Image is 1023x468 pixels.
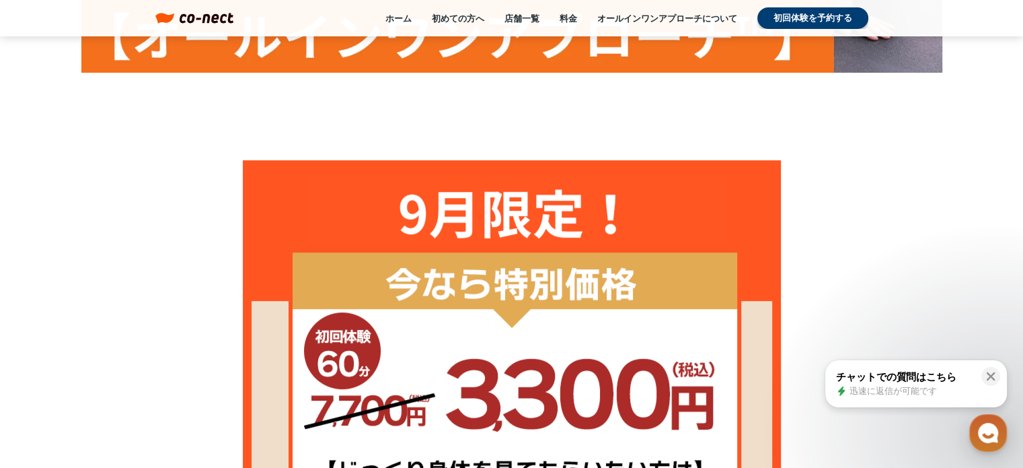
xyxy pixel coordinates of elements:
[115,377,147,388] span: チャット
[597,12,737,24] a: オールインワンアプローチについて
[4,356,89,390] a: ホーム
[560,12,577,24] a: 料金
[385,12,412,24] a: ホーム
[504,12,539,24] a: 店舗一覧
[432,12,484,24] a: 初めての方へ
[208,376,224,387] span: 設定
[89,356,174,390] a: チャット
[757,7,868,29] a: 初回体験を予約する
[34,376,59,387] span: ホーム
[174,356,258,390] a: 設定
